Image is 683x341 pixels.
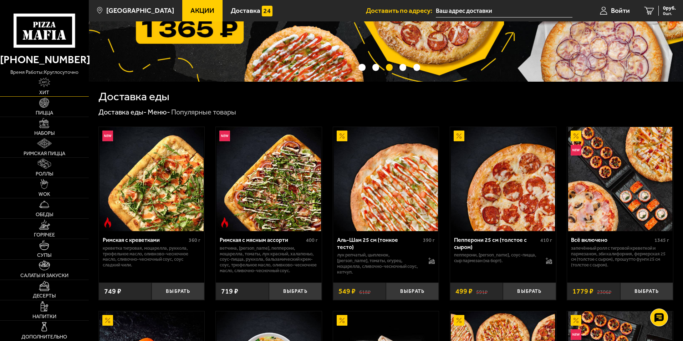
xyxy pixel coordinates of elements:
button: точки переключения [399,64,406,71]
span: 719 ₽ [221,288,238,295]
img: Новинка [102,131,113,141]
div: Пепперони 25 см (толстое с сыром) [454,236,539,250]
span: 410 г [540,237,552,243]
p: креветка тигровая, моцарелла, руккола, трюфельное масло, оливково-чесночное масло, сливочно-чесно... [103,245,201,268]
span: Римская пицца [24,151,65,156]
a: Меню- [148,108,170,116]
a: АкционныйПепперони 25 см (толстое с сыром) [450,127,556,231]
span: Напитки [32,314,56,319]
img: Аль-Шам 25 см (тонкое тесто) [334,127,438,231]
span: 390 г [423,237,435,243]
img: Пепперони 25 см (толстое с сыром) [451,127,555,231]
p: лук репчатый, цыпленок, [PERSON_NAME], томаты, огурец, моцарелла, сливочно-чесночный соус, кетчуп. [337,252,422,275]
span: 0 шт. [663,11,676,16]
span: 499 ₽ [455,288,473,295]
button: точки переключения [386,64,393,71]
span: Доставка [231,7,260,14]
div: Римская с креветками [103,236,187,243]
h1: Доставка еды [98,91,169,102]
button: точки переключения [413,64,420,71]
button: Выбрать [152,283,204,300]
span: Салаты и закуски [20,273,68,278]
img: Акционный [337,315,347,326]
div: Аль-Шам 25 см (тонкое тесто) [337,236,422,250]
img: Острое блюдо [102,217,113,228]
img: Акционный [454,315,464,326]
span: 749 ₽ [104,288,121,295]
span: 400 г [306,237,318,243]
img: Острое блюдо [219,217,230,228]
img: Акционный [571,131,581,141]
a: НовинкаОстрое блюдоРимская с креветками [99,127,205,231]
button: точки переключения [372,64,379,71]
img: Новинка [571,329,581,340]
img: Акционный [337,131,347,141]
s: 2306 ₽ [597,288,611,295]
span: Горячее [34,233,55,238]
span: Пицца [36,111,53,116]
span: Доставить по адресу: [366,7,436,14]
span: 0 руб. [663,6,676,11]
a: НовинкаОстрое блюдоРимская с мясным ассорти [216,127,322,231]
span: Хит [39,90,49,95]
span: Обеды [36,212,53,217]
a: Доставка еды- [98,108,147,116]
span: [GEOGRAPHIC_DATA] [106,7,174,14]
span: 360 г [189,237,200,243]
span: Роллы [36,172,53,177]
p: Запечённый ролл с тигровой креветкой и пармезаном, Эби Калифорния, Фермерская 25 см (толстое с сы... [571,245,669,268]
div: Популярные товары [171,108,236,117]
button: Выбрать [620,283,673,300]
img: Римская с мясным ассорти [216,127,321,231]
span: Супы [37,253,51,258]
span: WOK [39,192,50,197]
span: Наборы [34,131,55,136]
span: 1345 г [654,237,669,243]
p: пепперони, [PERSON_NAME], соус-пицца, сыр пармезан (на борт). [454,252,539,264]
p: ветчина, [PERSON_NAME], пепперони, моцарелла, томаты, лук красный, халапеньо, соус-пицца, руккола... [220,245,318,274]
span: Дополнительно [21,335,67,340]
a: АкционныйНовинкаВсё включено [567,127,673,231]
div: Римская с мясным ассорти [220,236,304,243]
img: Акционный [454,131,464,141]
button: Выбрать [503,283,556,300]
img: Акционный [571,315,581,326]
span: 1779 ₽ [572,288,593,295]
img: Всё включено [568,127,672,231]
button: Выбрать [269,283,322,300]
span: 549 ₽ [338,288,356,295]
input: Ваш адрес доставки [436,4,572,17]
div: Всё включено [571,236,653,243]
img: Новинка [571,145,581,156]
img: Акционный [102,315,113,326]
button: точки переключения [358,64,365,71]
button: Выбрать [386,283,439,300]
span: Войти [611,7,630,14]
img: Римская с креветками [100,127,204,231]
img: 15daf4d41897b9f0e9f617042186c801.svg [262,6,272,16]
a: АкционныйАль-Шам 25 см (тонкое тесто) [333,127,439,231]
s: 591 ₽ [476,288,488,295]
span: Десерты [33,294,56,299]
span: Акции [190,7,214,14]
s: 618 ₽ [359,288,371,295]
img: Новинка [219,131,230,141]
